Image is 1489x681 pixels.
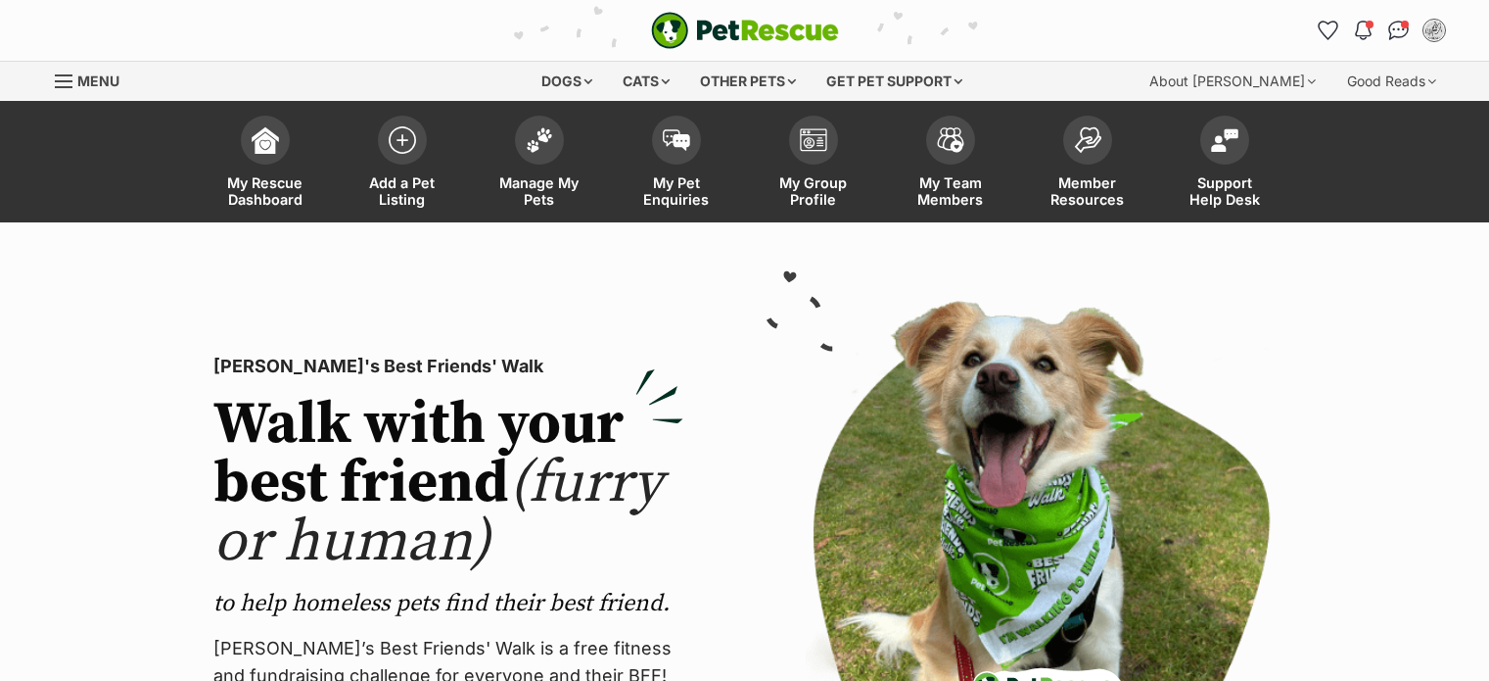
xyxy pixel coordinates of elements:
[1156,106,1293,222] a: Support Help Desk
[197,106,334,222] a: My Rescue Dashboard
[1211,128,1238,152] img: help-desk-icon-fdf02630f3aa405de69fd3d07c3f3aa587a6932b1a1747fa1d2bba05be0121f9.svg
[813,62,976,101] div: Get pet support
[1355,21,1371,40] img: notifications-46538b983faf8c2785f20acdc204bb7945ddae34d4c08c2a6579f10ce5e182be.svg
[1074,126,1101,153] img: member-resources-icon-8e73f808a243e03378d46382f2149f9095a855e16c252ad45f914b54edf8863c.svg
[213,396,683,572] h2: Walk with your best friend
[1181,174,1269,208] span: Support Help Desk
[651,12,839,49] a: PetRescue
[471,106,608,222] a: Manage My Pets
[663,129,690,151] img: pet-enquiries-icon-7e3ad2cf08bfb03b45e93fb7055b45f3efa6380592205ae92323e6603595dc1f.svg
[1136,62,1329,101] div: About [PERSON_NAME]
[769,174,858,208] span: My Group Profile
[528,62,606,101] div: Dogs
[651,12,839,49] img: logo-e224e6f780fb5917bec1dbf3a21bbac754714ae5b6737aabdf751b685950b380.svg
[1388,21,1409,40] img: chat-41dd97257d64d25036548639549fe6c8038ab92f7586957e7f3b1b290dea8141.svg
[745,106,882,222] a: My Group Profile
[389,126,416,154] img: add-pet-listing-icon-0afa8454b4691262ce3f59096e99ab1cd57d4a30225e0717b998d2c9b9846f56.svg
[1044,174,1132,208] span: Member Resources
[221,174,309,208] span: My Rescue Dashboard
[1383,15,1415,46] a: Conversations
[1313,15,1344,46] a: Favourites
[800,128,827,152] img: group-profile-icon-3fa3cf56718a62981997c0bc7e787c4b2cf8bcc04b72c1350f741eb67cf2f40e.svg
[686,62,810,101] div: Other pets
[1333,62,1450,101] div: Good Reads
[213,588,683,619] p: to help homeless pets find their best friend.
[1313,15,1450,46] ul: Account quick links
[252,126,279,154] img: dashboard-icon-eb2f2d2d3e046f16d808141f083e7271f6b2e854fb5c12c21221c1fb7104beca.svg
[937,127,964,153] img: team-members-icon-5396bd8760b3fe7c0b43da4ab00e1e3bb1a5d9ba89233759b79545d2d3fc5d0d.svg
[358,174,446,208] span: Add a Pet Listing
[55,62,133,97] a: Menu
[213,353,683,380] p: [PERSON_NAME]'s Best Friends' Walk
[526,127,553,153] img: manage-my-pets-icon-02211641906a0b7f246fdf0571729dbe1e7629f14944591b6c1af311fb30b64b.svg
[907,174,995,208] span: My Team Members
[213,447,663,579] span: (furry or human)
[632,174,721,208] span: My Pet Enquiries
[77,73,119,89] span: Menu
[1419,15,1450,46] button: My account
[495,174,583,208] span: Manage My Pets
[1019,106,1156,222] a: Member Resources
[1348,15,1379,46] button: Notifications
[609,62,683,101] div: Cats
[1424,21,1444,40] img: Chel Haftka profile pic
[334,106,471,222] a: Add a Pet Listing
[882,106,1019,222] a: My Team Members
[608,106,745,222] a: My Pet Enquiries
